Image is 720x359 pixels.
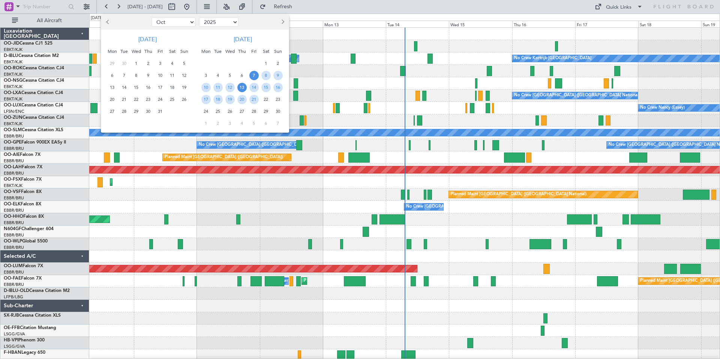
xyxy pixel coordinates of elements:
[142,69,154,81] div: 9-10-2025
[180,95,189,104] span: 26
[212,45,224,57] div: Tue
[106,45,118,57] div: Mon
[248,93,260,105] div: 21-11-2025
[108,95,117,104] span: 20
[166,69,178,81] div: 11-10-2025
[260,105,272,117] div: 29-11-2025
[200,117,212,129] div: 1-12-2025
[213,95,223,104] span: 18
[201,95,211,104] span: 17
[180,83,189,92] span: 19
[260,117,272,129] div: 6-12-2025
[273,59,283,68] span: 2
[144,107,153,116] span: 30
[130,105,142,117] div: 29-10-2025
[154,105,166,117] div: 31-10-2025
[106,81,118,93] div: 13-10-2025
[225,107,235,116] span: 26
[132,71,141,80] span: 8
[272,105,284,117] div: 30-11-2025
[104,16,112,28] button: Previous month
[142,93,154,105] div: 23-10-2025
[249,83,259,92] span: 14
[178,57,190,69] div: 5-10-2025
[224,105,236,117] div: 26-11-2025
[178,45,190,57] div: Sun
[168,83,177,92] span: 18
[236,117,248,129] div: 4-12-2025
[249,107,259,116] span: 28
[130,69,142,81] div: 8-10-2025
[248,105,260,117] div: 28-11-2025
[144,71,153,80] span: 9
[213,119,223,128] span: 2
[130,93,142,105] div: 22-10-2025
[225,95,235,104] span: 19
[118,93,130,105] div: 21-10-2025
[249,119,259,128] span: 5
[201,119,211,128] span: 1
[156,59,165,68] span: 3
[120,83,129,92] span: 14
[130,57,142,69] div: 1-10-2025
[108,107,117,116] span: 27
[260,93,272,105] div: 22-11-2025
[261,71,271,80] span: 8
[154,69,166,81] div: 10-10-2025
[142,81,154,93] div: 16-10-2025
[132,83,141,92] span: 15
[237,119,247,128] span: 4
[249,71,259,80] span: 7
[237,95,247,104] span: 20
[273,119,283,128] span: 7
[261,83,271,92] span: 15
[201,107,211,116] span: 24
[273,83,283,92] span: 16
[106,69,118,81] div: 6-10-2025
[108,83,117,92] span: 13
[212,69,224,81] div: 4-11-2025
[178,81,190,93] div: 19-10-2025
[120,71,129,80] span: 7
[272,69,284,81] div: 9-11-2025
[166,93,178,105] div: 25-10-2025
[108,71,117,80] span: 6
[178,69,190,81] div: 12-10-2025
[225,71,235,80] span: 5
[178,93,190,105] div: 26-10-2025
[273,107,283,116] span: 30
[224,117,236,129] div: 3-12-2025
[180,71,189,80] span: 12
[237,107,247,116] span: 27
[260,45,272,57] div: Sat
[106,93,118,105] div: 20-10-2025
[272,57,284,69] div: 2-11-2025
[142,105,154,117] div: 30-10-2025
[278,16,286,28] button: Next month
[200,45,212,57] div: Mon
[156,83,165,92] span: 17
[130,81,142,93] div: 15-10-2025
[261,107,271,116] span: 29
[236,69,248,81] div: 6-11-2025
[261,59,271,68] span: 1
[144,59,153,68] span: 2
[225,119,235,128] span: 3
[212,93,224,105] div: 18-11-2025
[248,117,260,129] div: 5-12-2025
[237,83,247,92] span: 13
[154,93,166,105] div: 24-10-2025
[212,117,224,129] div: 2-12-2025
[260,81,272,93] div: 15-11-2025
[200,105,212,117] div: 24-11-2025
[213,107,223,116] span: 25
[236,93,248,105] div: 20-11-2025
[142,57,154,69] div: 2-10-2025
[108,59,117,68] span: 29
[168,95,177,104] span: 25
[142,45,154,57] div: Thu
[156,95,165,104] span: 24
[151,18,195,27] select: Select month
[261,119,271,128] span: 6
[224,81,236,93] div: 12-11-2025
